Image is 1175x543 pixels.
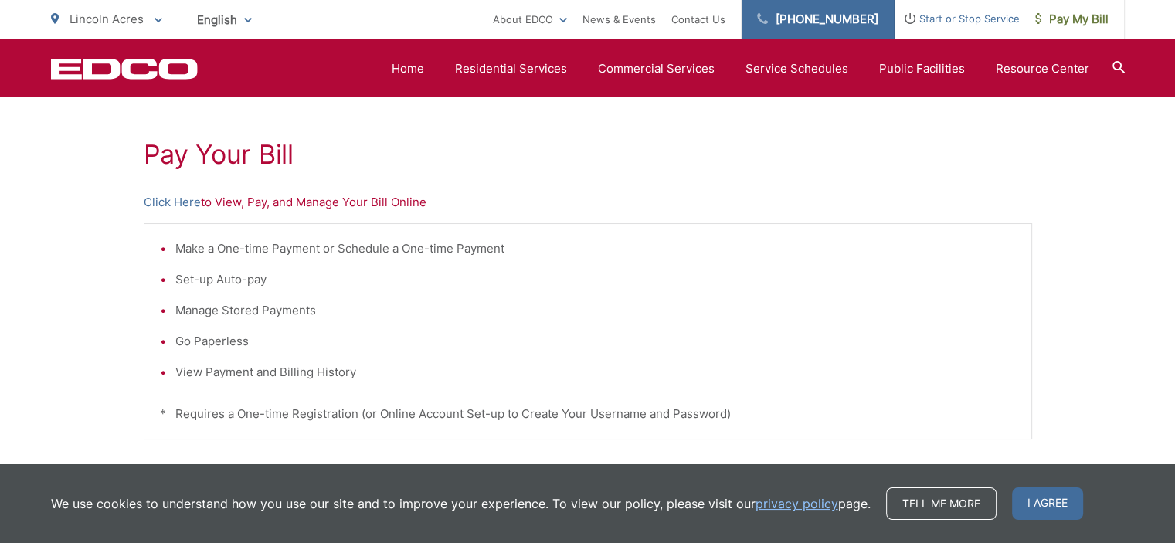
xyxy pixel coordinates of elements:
[671,10,725,29] a: Contact Us
[144,193,201,212] a: Click Here
[582,10,656,29] a: News & Events
[175,239,1016,258] li: Make a One-time Payment or Schedule a One-time Payment
[144,193,1032,212] p: to View, Pay, and Manage Your Bill Online
[745,59,848,78] a: Service Schedules
[455,59,567,78] a: Residential Services
[598,59,715,78] a: Commercial Services
[175,270,1016,289] li: Set-up Auto-pay
[144,139,1032,170] h1: Pay Your Bill
[879,59,965,78] a: Public Facilities
[756,494,838,513] a: privacy policy
[160,405,1016,423] p: * Requires a One-time Registration (or Online Account Set-up to Create Your Username and Password)
[493,10,567,29] a: About EDCO
[392,59,424,78] a: Home
[175,363,1016,382] li: View Payment and Billing History
[277,463,1032,486] p: - OR -
[175,332,1016,351] li: Go Paperless
[51,58,198,80] a: EDCD logo. Return to the homepage.
[1035,10,1109,29] span: Pay My Bill
[51,494,871,513] p: We use cookies to understand how you use our site and to improve your experience. To view our pol...
[185,6,263,33] span: English
[996,59,1089,78] a: Resource Center
[70,12,144,26] span: Lincoln Acres
[175,301,1016,320] li: Manage Stored Payments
